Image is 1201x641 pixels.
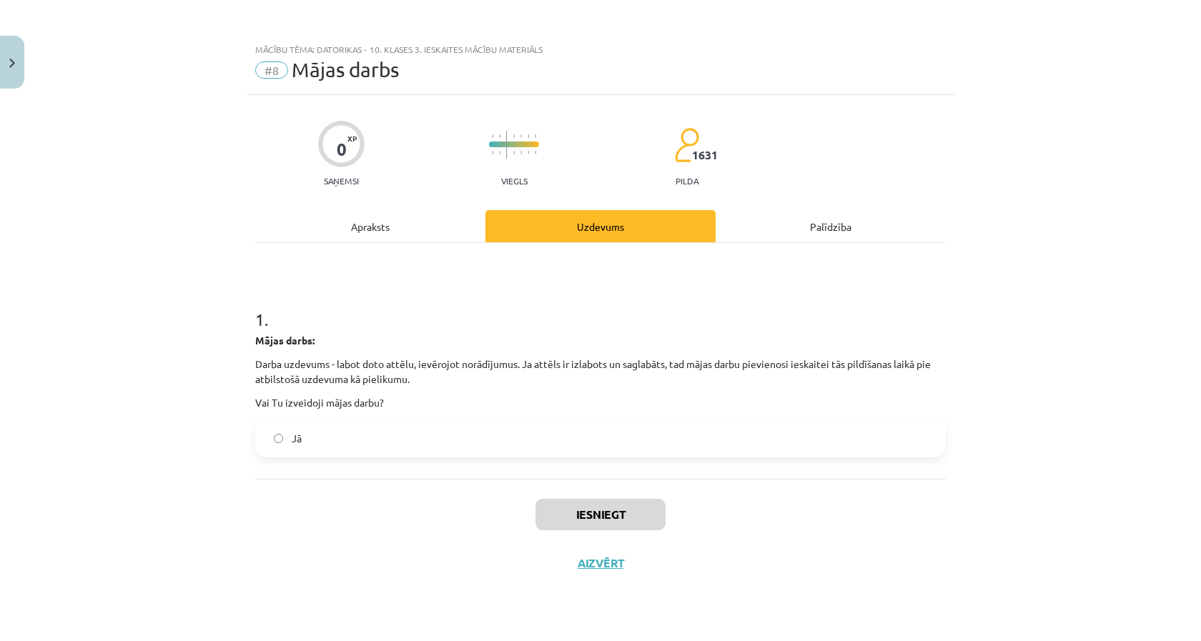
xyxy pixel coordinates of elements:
p: Saņemsi [318,176,365,186]
img: icon-short-line-57e1e144782c952c97e751825c79c345078a6d821885a25fce030b3d8c18986b.svg [499,134,500,138]
img: icon-close-lesson-0947bae3869378f0d4975bcd49f059093ad1ed9edebbc8119c70593378902aed.svg [9,59,15,68]
p: pilda [676,176,698,186]
span: #8 [255,61,288,79]
p: Vai Tu izveidoji mājas darbu? [255,395,946,410]
button: Aizvērt [573,556,628,570]
img: icon-short-line-57e1e144782c952c97e751825c79c345078a6d821885a25fce030b3d8c18986b.svg [528,134,529,138]
span: XP [347,134,357,142]
img: icon-short-line-57e1e144782c952c97e751825c79c345078a6d821885a25fce030b3d8c18986b.svg [520,134,522,138]
h1: 1 . [255,284,946,329]
img: icon-short-line-57e1e144782c952c97e751825c79c345078a6d821885a25fce030b3d8c18986b.svg [520,151,522,154]
img: icon-long-line-d9ea69661e0d244f92f715978eff75569469978d946b2353a9bb055b3ed8787d.svg [506,131,508,159]
img: icon-short-line-57e1e144782c952c97e751825c79c345078a6d821885a25fce030b3d8c18986b.svg [528,151,529,154]
img: icon-short-line-57e1e144782c952c97e751825c79c345078a6d821885a25fce030b3d8c18986b.svg [513,134,515,138]
strong: Mājas darbs: [255,334,315,347]
img: icon-short-line-57e1e144782c952c97e751825c79c345078a6d821885a25fce030b3d8c18986b.svg [535,134,536,138]
div: Palīdzība [716,210,946,242]
span: Mājas darbs [292,58,399,81]
img: icon-short-line-57e1e144782c952c97e751825c79c345078a6d821885a25fce030b3d8c18986b.svg [492,151,493,154]
img: students-c634bb4e5e11cddfef0936a35e636f08e4e9abd3cc4e673bd6f9a4125e45ecb1.svg [674,127,699,163]
input: Jā [274,434,283,443]
p: Darba uzdevums - labot doto attēlu, ievērojot norādījumus. Ja attēls ir izlabots un saglabāts, ta... [255,357,946,387]
div: Mācību tēma: Datorikas - 10. klases 3. ieskaites mācību materiāls [255,44,946,54]
span: Jā [292,431,302,446]
button: Iesniegt [535,499,666,530]
img: icon-short-line-57e1e144782c952c97e751825c79c345078a6d821885a25fce030b3d8c18986b.svg [499,151,500,154]
img: icon-short-line-57e1e144782c952c97e751825c79c345078a6d821885a25fce030b3d8c18986b.svg [513,151,515,154]
div: Uzdevums [485,210,716,242]
img: icon-short-line-57e1e144782c952c97e751825c79c345078a6d821885a25fce030b3d8c18986b.svg [492,134,493,138]
p: Viegls [501,176,528,186]
div: 0 [337,139,347,159]
span: 1631 [692,149,718,162]
img: icon-short-line-57e1e144782c952c97e751825c79c345078a6d821885a25fce030b3d8c18986b.svg [535,151,536,154]
div: Apraksts [255,210,485,242]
